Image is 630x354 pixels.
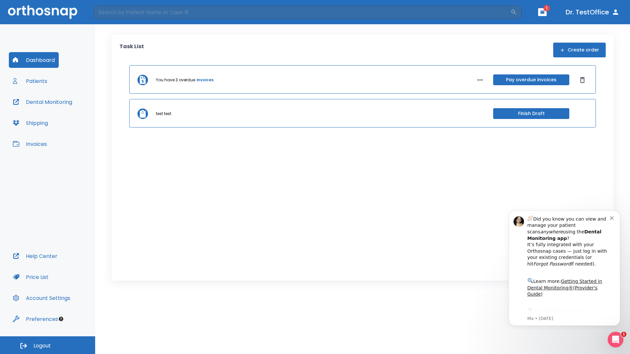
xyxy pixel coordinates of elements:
[493,74,569,85] button: Pay overdue invoices
[58,316,64,322] div: Tooltip anchor
[8,5,77,19] img: Orthosnap
[9,136,51,152] button: Invoices
[9,248,61,264] button: Help Center
[29,111,111,117] p: Message from Ma, sent 8w ago
[543,5,550,11] span: 1
[9,269,52,285] button: Price List
[197,77,214,83] a: invoices
[9,290,74,306] button: Account Settings
[621,332,626,337] span: 1
[9,52,59,68] button: Dashboard
[111,10,116,15] button: Dismiss notification
[29,105,87,116] a: App Store
[156,77,195,83] p: You have 3 overdue
[499,205,630,330] iframe: Intercom notifications message
[119,43,144,57] p: Task List
[553,43,606,57] button: Create order
[9,73,51,89] button: Patients
[608,332,623,347] iframe: Intercom live chat
[577,75,588,85] button: Dismiss
[9,311,62,327] button: Preferences
[9,94,76,110] button: Dental Monitoring
[9,115,52,131] button: Shipping
[94,6,511,19] input: Search by Patient Name or Case #
[156,111,171,117] p: test test
[29,103,111,136] div: Download the app: | ​ Let us know if you need help getting started!
[493,108,569,119] button: Finish Draft
[33,342,51,349] span: Logout
[563,6,622,18] button: Dr. TestOffice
